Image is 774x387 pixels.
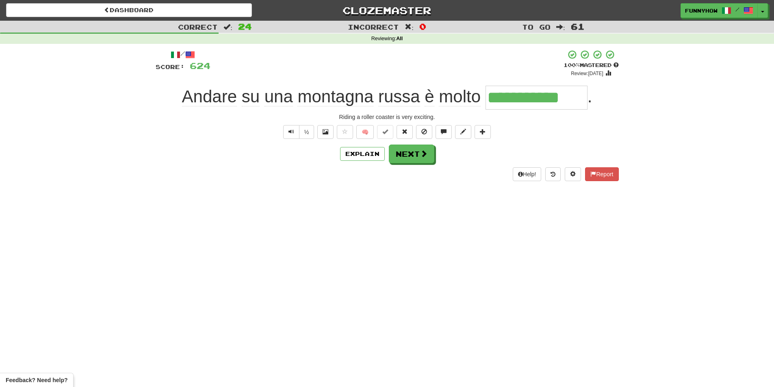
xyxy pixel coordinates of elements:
span: è [425,87,434,106]
a: Funnyhow / [681,3,758,18]
span: Incorrect [348,23,399,31]
div: Riding a roller coaster is very exciting. [156,113,619,121]
button: Discuss sentence (alt+u) [436,125,452,139]
button: Help! [513,167,542,181]
span: russa [378,87,420,106]
button: Ignore sentence (alt+i) [416,125,432,139]
button: Add to collection (alt+a) [475,125,491,139]
span: : [405,24,414,30]
span: 0 [419,22,426,31]
button: 🧠 [356,125,374,139]
small: Review: [DATE] [571,71,603,76]
span: 24 [238,22,252,31]
span: 100 % [564,62,580,68]
button: Set this sentence to 100% Mastered (alt+m) [377,125,393,139]
button: Show image (alt+x) [317,125,334,139]
strong: All [396,36,403,41]
div: / [156,50,210,60]
span: una [265,87,293,106]
button: Play sentence audio (ctl+space) [283,125,299,139]
span: : [556,24,565,30]
span: Open feedback widget [6,376,67,384]
button: Explain [340,147,385,161]
button: Favorite sentence (alt+f) [337,125,353,139]
div: Mastered [564,62,619,69]
span: Andare [182,87,237,106]
span: Score: [156,63,185,70]
a: Clozemaster [264,3,510,17]
button: Round history (alt+y) [545,167,561,181]
div: Text-to-speech controls [282,125,314,139]
span: su [242,87,260,106]
span: . [588,87,592,106]
span: / [735,6,739,12]
button: ½ [299,125,314,139]
span: 624 [190,61,210,71]
span: To go [522,23,551,31]
span: molto [439,87,481,106]
button: Report [585,167,618,181]
span: montagna [297,87,373,106]
button: Next [389,145,434,163]
span: Correct [178,23,218,31]
span: Funnyhow [685,7,718,14]
button: Reset to 0% Mastered (alt+r) [397,125,413,139]
span: : [223,24,232,30]
span: 61 [571,22,585,31]
a: Dashboard [6,3,252,17]
button: Edit sentence (alt+d) [455,125,471,139]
